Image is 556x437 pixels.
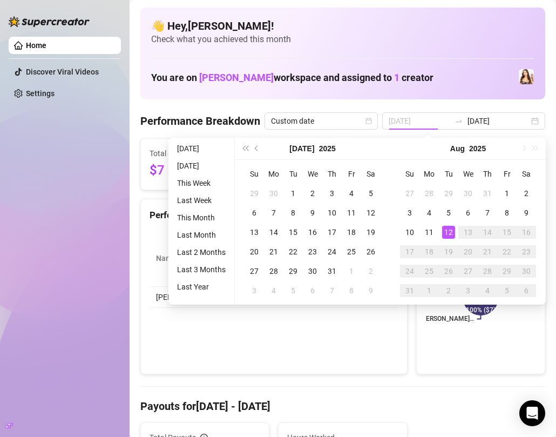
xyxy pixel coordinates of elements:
td: 2025-08-12 [439,223,458,242]
div: 28 [423,187,436,200]
div: Open Intercom Messenger [519,400,545,426]
div: 19 [364,226,377,239]
div: 26 [442,265,455,278]
div: 1 [500,187,513,200]
span: build [5,422,13,429]
td: 2025-08-25 [419,261,439,281]
td: 2025-07-31 [478,184,497,203]
td: 2025-07-18 [342,223,361,242]
div: 9 [306,206,319,219]
span: Check what you achieved this month [151,33,534,45]
div: 3 [462,284,474,297]
a: Discover Viral Videos [26,68,99,76]
div: 27 [403,187,416,200]
th: Name [150,230,225,287]
h4: Performance Breakdown [140,113,260,129]
div: 25 [423,265,436,278]
button: Choose a month [289,138,314,159]
div: 18 [423,245,436,258]
td: 2025-08-27 [458,261,478,281]
td: 2025-08-01 [342,261,361,281]
td: 2025-07-01 [283,184,303,203]
td: 2025-07-13 [245,223,264,242]
div: 30 [520,265,533,278]
div: 18 [345,226,358,239]
td: 2025-08-31 [400,281,419,300]
div: 28 [267,265,280,278]
td: 2025-07-23 [303,242,322,261]
td: 2025-08-08 [342,281,361,300]
span: calendar [365,118,372,124]
div: 6 [248,206,261,219]
div: 5 [364,187,377,200]
span: $7 [150,160,226,181]
td: 2025-07-04 [342,184,361,203]
td: 2025-07-15 [283,223,303,242]
td: 2025-07-26 [361,242,381,261]
div: 8 [345,284,358,297]
td: 2025-08-14 [478,223,497,242]
td: 2025-07-17 [322,223,342,242]
div: 29 [287,265,300,278]
button: Choose a year [469,138,486,159]
div: 30 [267,187,280,200]
td: 2025-08-02 [517,184,536,203]
div: 24 [403,265,416,278]
td: 2025-07-21 [264,242,283,261]
th: Sa [361,164,381,184]
div: 14 [267,226,280,239]
div: 24 [326,245,338,258]
div: 11 [345,206,358,219]
text: [PERSON_NAME]… [419,315,473,323]
img: Lydia [519,69,534,84]
div: 3 [326,187,338,200]
div: 2 [520,187,533,200]
h4: 👋 Hey, [PERSON_NAME] ! [151,18,534,33]
th: Su [400,164,419,184]
div: 4 [481,284,494,297]
th: We [303,164,322,184]
div: 29 [500,265,513,278]
div: 14 [481,226,494,239]
td: 2025-07-30 [458,184,478,203]
td: 2025-08-16 [517,223,536,242]
li: Last 2 Months [173,246,230,259]
td: 2025-08-09 [361,281,381,300]
div: 8 [500,206,513,219]
td: 2025-08-22 [497,242,517,261]
td: 2025-08-15 [497,223,517,242]
td: 2025-07-27 [400,184,419,203]
th: Th [478,164,497,184]
div: 3 [248,284,261,297]
div: 29 [442,187,455,200]
td: 2025-08-10 [400,223,419,242]
div: 8 [287,206,300,219]
td: 2025-07-27 [245,261,264,281]
td: 2025-07-11 [342,203,361,223]
div: 12 [442,226,455,239]
td: 2025-07-20 [245,242,264,261]
div: 6 [306,284,319,297]
li: Last 3 Months [173,263,230,276]
td: 2025-08-05 [439,203,458,223]
li: [DATE] [173,159,230,172]
button: Choose a year [319,138,336,159]
div: 21 [267,245,280,258]
td: 2025-08-24 [400,261,419,281]
td: 2025-07-05 [361,184,381,203]
div: 1 [423,284,436,297]
div: 17 [326,226,338,239]
td: 2025-08-04 [264,281,283,300]
div: 26 [364,245,377,258]
th: Su [245,164,264,184]
div: 7 [326,284,338,297]
div: 2 [364,265,377,278]
div: 11 [423,226,436,239]
div: 25 [345,245,358,258]
td: 2025-08-28 [478,261,497,281]
input: End date [467,115,529,127]
div: Performance by OnlyFans Creator [150,208,398,223]
td: 2025-06-29 [245,184,264,203]
td: 2025-07-06 [245,203,264,223]
td: 2025-08-06 [458,203,478,223]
